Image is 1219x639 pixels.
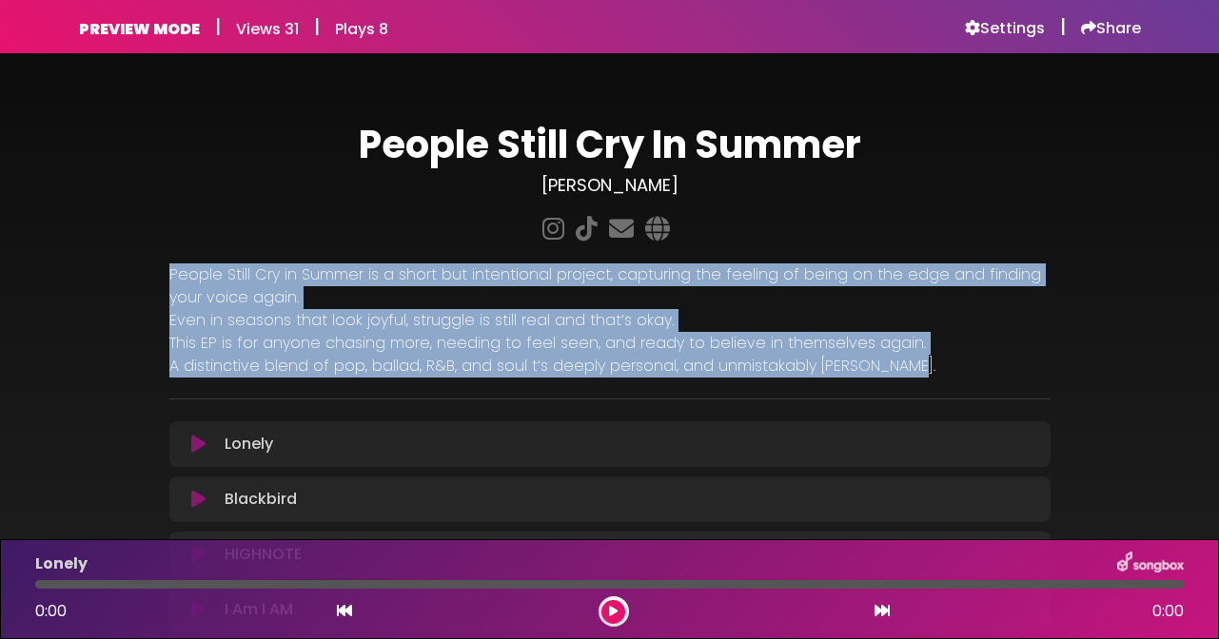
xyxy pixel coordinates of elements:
h6: Views 31 [236,20,299,38]
h6: PREVIEW MODE [79,20,200,38]
h5: | [1060,15,1066,38]
p: Lonely [35,552,88,575]
span: 0:00 [35,600,67,622]
p: Lonely [225,433,273,455]
h5: | [314,15,320,38]
a: Share [1081,19,1141,38]
p: Even in seasons that look joyful, struggle is still real and that’s okay. [169,309,1051,332]
p: Blackbird [225,488,297,511]
p: A distinctive blend of pop, ballad, R&B, and soul t’s deeply personal, and unmistakably [PERSON_N... [169,355,1051,378]
h1: People Still Cry In Summer [169,122,1051,167]
a: Settings [965,19,1045,38]
span: 0:00 [1152,600,1184,623]
img: songbox-logo-white.png [1117,552,1184,576]
p: People Still Cry in Summer is a short but intentional project, capturing the feeling of being on ... [169,263,1051,309]
h3: [PERSON_NAME] [169,175,1051,196]
h6: Plays 8 [335,20,388,38]
h5: | [215,15,221,38]
p: This EP is for anyone chasing more, needing to feel seen, and ready to believe in themselves again. [169,332,1051,355]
